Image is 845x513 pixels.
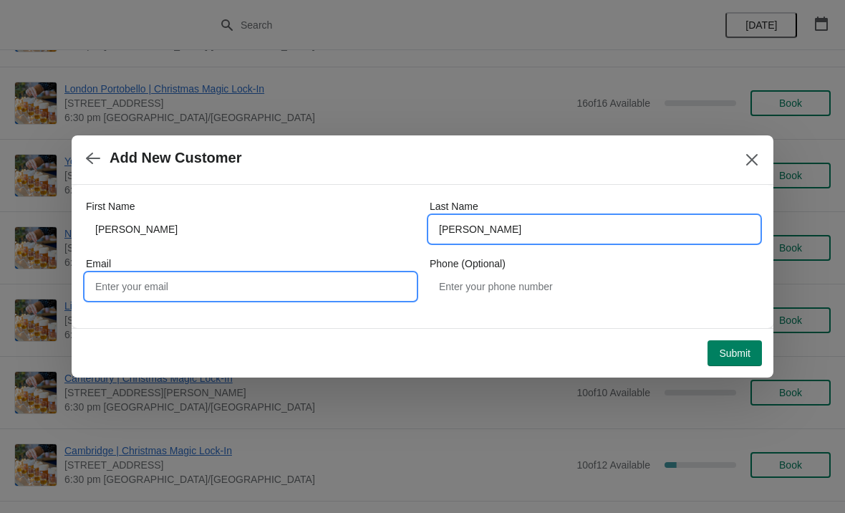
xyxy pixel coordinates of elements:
input: John [86,216,415,242]
label: First Name [86,199,135,214]
label: Phone (Optional) [430,256,506,271]
input: Enter your phone number [430,274,759,299]
button: Close [739,147,765,173]
span: Submit [719,347,750,359]
input: Smith [430,216,759,242]
label: Last Name [430,199,478,214]
h2: Add New Customer [110,150,241,166]
button: Submit [708,340,762,366]
label: Email [86,256,111,271]
input: Enter your email [86,274,415,299]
